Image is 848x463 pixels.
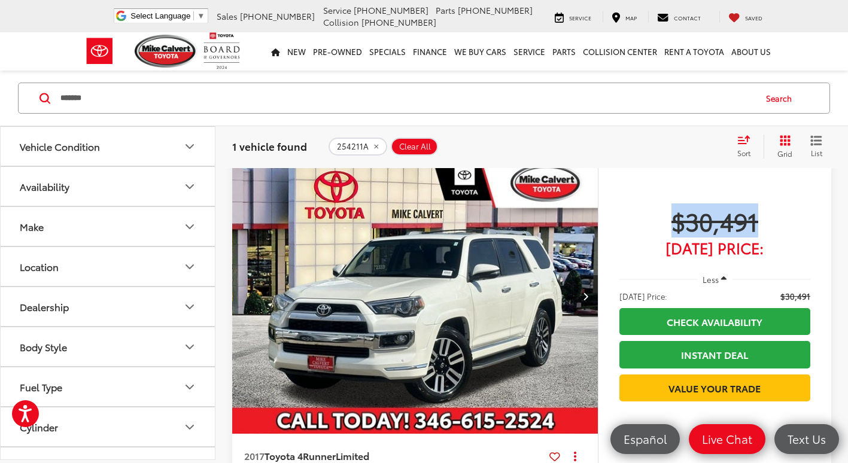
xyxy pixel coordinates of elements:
a: WE BUY CARS [451,32,510,71]
div: Dealership [183,300,197,314]
button: Grid View [764,135,801,159]
button: Less [697,269,733,290]
span: ​ [193,11,194,20]
span: Limited [336,449,369,462]
a: Specials [366,32,409,71]
span: Sort [737,148,750,158]
a: New [284,32,309,71]
a: Service [510,32,549,71]
span: Grid [777,148,792,159]
span: 254211A [337,142,369,151]
button: DealershipDealership [1,287,216,326]
div: Fuel Type [20,381,62,392]
div: Cylinder [183,420,197,434]
button: AvailabilityAvailability [1,167,216,206]
button: Search [755,83,809,113]
button: Body StyleBody Style [1,327,216,366]
div: Location [183,260,197,274]
button: Clear All [391,138,438,156]
div: Location [20,261,59,272]
a: Select Language​ [130,11,205,20]
div: Dealership [20,301,69,312]
span: Sales [217,10,238,22]
button: MakeMake [1,207,216,246]
button: Vehicle ConditionVehicle Condition [1,127,216,166]
a: 2017 Toyota 4Runner Limited2017 Toyota 4Runner Limited2017 Toyota 4Runner Limited2017 Toyota 4Run... [232,159,599,434]
button: LocationLocation [1,247,216,286]
a: Value Your Trade [619,374,810,401]
a: My Saved Vehicles [719,11,771,23]
div: Fuel Type [183,380,197,394]
a: Finance [409,32,451,71]
span: Parts [436,4,455,16]
span: dropdown dots [574,451,576,461]
div: Vehicle Condition [183,139,197,154]
div: Body Style [20,341,67,352]
span: Toyota 4Runner [265,449,336,462]
button: Fuel TypeFuel Type [1,367,216,406]
button: remove 254211A [329,138,387,156]
a: Instant Deal [619,341,810,368]
button: Next image [574,275,598,317]
div: Make [20,221,44,232]
span: Español [618,431,673,446]
div: Make [183,220,197,234]
a: Español [610,424,680,454]
span: ▼ [197,11,205,20]
a: Parts [549,32,579,71]
span: [PHONE_NUMBER] [240,10,315,22]
a: 2017Toyota 4RunnerLimited [244,449,545,462]
div: 2017 Toyota 4Runner Limited 0 [232,159,599,434]
span: Collision [323,16,359,28]
a: Rent a Toyota [661,32,728,71]
span: [DATE] Price: [619,290,667,302]
span: [PHONE_NUMBER] [458,4,533,16]
a: Collision Center [579,32,661,71]
span: Map [625,14,637,22]
span: Text Us [782,431,832,446]
a: Live Chat [689,424,765,454]
a: Service [546,11,600,23]
span: Saved [745,14,762,22]
img: Mike Calvert Toyota [135,35,198,68]
a: About Us [728,32,774,71]
span: 2017 [244,449,265,462]
button: Select sort value [731,135,764,159]
span: [PHONE_NUMBER] [361,16,436,28]
button: List View [801,135,831,159]
span: [DATE] Price: [619,242,810,254]
span: List [810,148,822,158]
span: 1 vehicle found [232,139,307,153]
span: Contact [674,14,701,22]
span: Clear All [399,142,431,151]
span: Select Language [130,11,190,20]
a: Home [268,32,284,71]
div: Body Style [183,340,197,354]
div: Availability [20,181,69,192]
img: Toyota [77,32,122,71]
button: CylinderCylinder [1,407,216,446]
span: Service [323,4,351,16]
span: $30,491 [619,206,810,236]
span: Less [703,274,719,285]
span: Live Chat [696,431,758,446]
a: Check Availability [619,308,810,335]
div: Vehicle Condition [20,141,100,152]
a: Contact [648,11,710,23]
span: Service [569,14,591,22]
a: Map [603,11,646,23]
div: Cylinder [20,421,58,432]
span: $30,491 [780,290,810,302]
span: [PHONE_NUMBER] [354,4,428,16]
a: Text Us [774,424,839,454]
img: 2017 Toyota 4Runner Limited [232,159,599,434]
a: Pre-Owned [309,32,366,71]
div: Availability [183,179,197,194]
input: Search by Make, Model, or Keyword [59,84,755,112]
